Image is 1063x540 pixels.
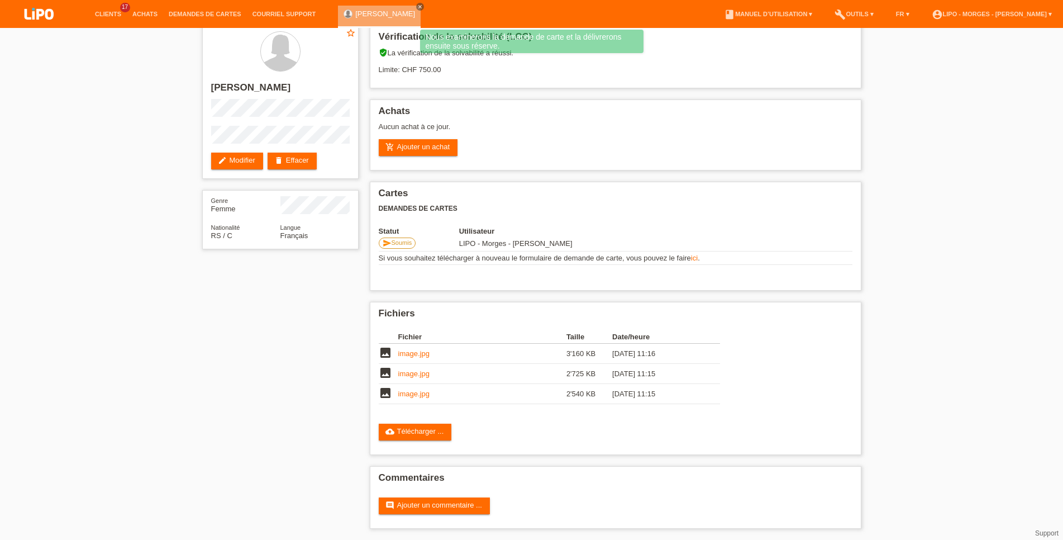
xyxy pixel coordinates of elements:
h2: Commentaires [379,472,852,489]
a: commentAjouter un commentaire ... [379,498,490,514]
span: Nationalité [211,224,240,231]
a: bookManuel d’utilisation ▾ [718,11,818,17]
i: build [835,9,846,20]
th: Utilisateur [459,227,649,235]
a: image.jpg [398,370,430,378]
a: ici [691,254,698,262]
i: cloud_upload [385,427,394,436]
th: Taille [566,330,612,344]
i: delete [274,156,283,165]
a: buildOutils ▾ [829,11,879,17]
a: Demandes de cartes [163,11,247,17]
a: Achats [127,11,163,17]
h2: Cartes [379,188,852,205]
span: Langue [280,224,301,231]
span: Soumis [392,239,412,246]
h2: Fichiers [379,308,852,325]
i: book [724,9,735,20]
i: comment [385,501,394,510]
span: Français [280,231,308,240]
i: image [379,386,392,400]
a: add_shopping_cartAjouter un achat [379,139,458,156]
th: Date/heure [612,330,704,344]
i: add_shopping_cart [385,143,394,151]
a: account_circleLIPO - Morges - [PERSON_NAME] ▾ [926,11,1057,17]
span: Genre [211,197,228,204]
span: Serbie / C / 24.12.1991 [211,231,232,240]
span: 17 [120,3,130,12]
td: 3'160 KB [566,344,612,364]
td: Si vous souhaitez télécharger à nouveau le formulaire de demande de carte, vous pouvez le faire . [379,252,852,265]
i: image [379,346,392,359]
a: Support [1035,529,1059,537]
td: 2'540 KB [566,384,612,404]
a: cloud_uploadTélécharger ... [379,424,452,440]
i: star_border [346,28,356,38]
a: image.jpg [398,390,430,398]
div: Nous examinerons la demande de carte et la délivrerons ensuite sous réserve. [420,30,643,53]
td: [DATE] 11:16 [612,344,704,364]
div: Femme [211,196,280,213]
i: send [383,239,392,248]
span: 04.10.2025 [459,239,573,248]
i: edit [218,156,227,165]
a: [PERSON_NAME] [355,10,415,18]
i: close [417,4,423,10]
a: LIPO pay [11,23,67,31]
i: account_circle [932,9,943,20]
a: star_border [346,28,356,40]
a: editModifier [211,153,263,169]
th: Fichier [398,330,566,344]
div: Aucun achat à ce jour. [379,122,852,139]
td: 2'725 KB [566,364,612,384]
i: image [379,366,392,380]
th: Statut [379,227,459,235]
a: deleteEffacer [268,153,317,169]
td: [DATE] 11:15 [612,384,704,404]
a: image.jpg [398,349,430,358]
a: Courriel Support [247,11,321,17]
a: FR ▾ [890,11,915,17]
a: Clients [89,11,127,17]
h2: [PERSON_NAME] [211,82,350,99]
td: [DATE] 11:15 [612,364,704,384]
div: La vérification de la solvabilité a réussi. Limite: CHF 750.00 [379,48,852,82]
h2: Achats [379,106,852,122]
h3: Demandes de cartes [379,205,852,213]
a: close [416,3,424,11]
